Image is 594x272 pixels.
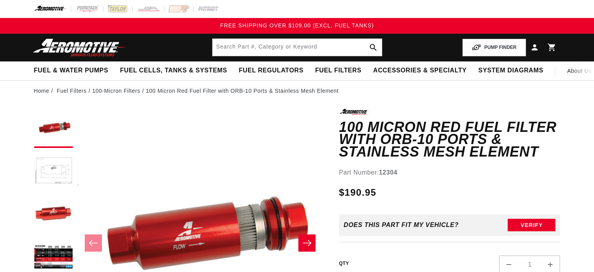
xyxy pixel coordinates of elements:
[239,67,303,75] span: Fuel Regulators
[478,67,543,75] span: System Diagrams
[28,61,114,80] summary: Fuel & Water Pumps
[92,86,146,95] li: 100-Micron Filters
[146,86,339,95] li: 100 Micron Red Fuel Filter with ORB-10 Ports & Stainless Mesh Element
[85,234,102,252] button: Slide left
[233,61,309,80] summary: Fuel Regulators
[315,67,362,75] span: Fuel Filters
[339,260,349,267] label: QTY
[34,109,73,148] button: Load image 1 in gallery view
[34,86,50,95] a: Home
[120,67,227,75] span: Fuel Cells, Tanks & Systems
[365,39,382,56] button: search button
[339,121,560,158] h1: 100 Micron Red Fuel Filter with ORB-10 Ports & Stainless Mesh Element
[309,61,367,80] summary: Fuel Filters
[34,195,73,234] button: Load image 3 in gallery view
[114,61,233,80] summary: Fuel Cells, Tanks & Systems
[462,39,526,56] button: PUMP FINDER
[31,38,128,57] img: Aeromotive
[57,86,86,95] a: Fuel Filters
[373,67,467,75] span: Accessories & Specialty
[379,169,398,176] strong: 12304
[220,22,374,29] span: FREE SHIPPING OVER $109.00 (EXCL. FUEL TANKS)
[473,61,549,80] summary: System Diagrams
[34,152,73,191] button: Load image 2 in gallery view
[567,68,591,74] span: About Us
[339,186,376,200] span: $190.95
[344,222,459,229] div: Does This part fit My vehicle?
[367,61,473,80] summary: Accessories & Specialty
[34,67,109,75] span: Fuel & Water Pumps
[508,219,555,231] button: Verify
[34,86,560,95] nav: breadcrumbs
[212,39,382,56] input: Search by Part Number, Category or Keyword
[298,234,316,252] button: Slide right
[339,168,560,178] div: Part Number:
